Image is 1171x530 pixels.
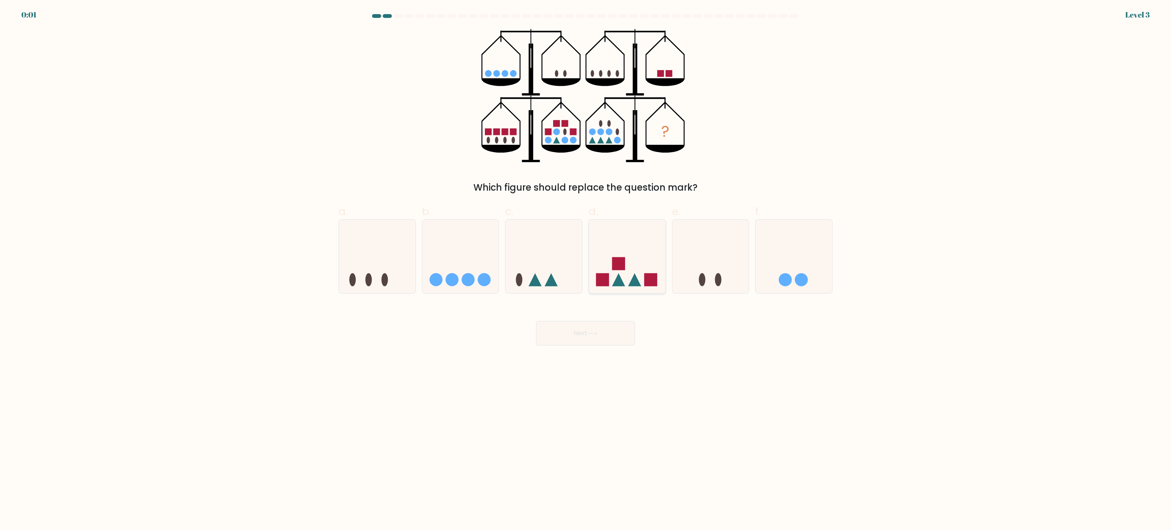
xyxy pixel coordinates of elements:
span: b. [422,204,431,219]
span: e. [672,204,680,219]
div: Level 3 [1125,9,1150,21]
button: Next [536,321,635,345]
span: a. [338,204,348,219]
span: c. [505,204,513,219]
tspan: ? [661,120,669,142]
div: 0:01 [21,9,37,21]
span: d. [589,204,598,219]
span: f. [755,204,760,219]
div: Which figure should replace the question mark? [343,181,828,194]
